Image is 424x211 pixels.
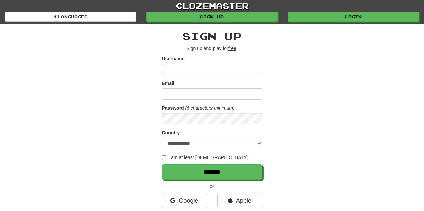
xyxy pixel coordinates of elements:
label: Email [162,80,174,87]
h2: Sign up [162,31,262,42]
label: Username [162,55,185,62]
a: Login [288,12,419,22]
a: Languages [5,12,136,22]
label: Password [162,105,184,111]
em: (6 characters minimum) [185,105,235,111]
a: Sign up [146,12,278,22]
a: Google [162,193,207,208]
label: Country [162,129,180,136]
p: or [162,183,262,190]
input: I am at least [DEMOGRAPHIC_DATA] [162,155,166,160]
p: Sign up and play for ! [162,45,262,52]
a: Apple [217,193,262,208]
u: free [228,46,236,51]
label: I am at least [DEMOGRAPHIC_DATA] [162,154,248,161]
